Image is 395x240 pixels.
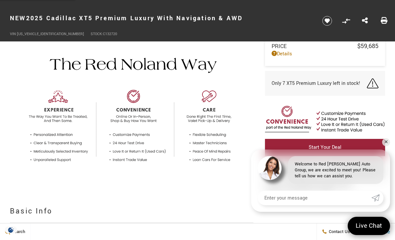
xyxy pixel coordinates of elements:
[258,156,282,180] img: Agent profile photo
[10,5,311,31] h1: 2025 Cadillac XT5 Premium Luxury With Navigation & AWD
[265,139,385,156] a: Start Your Deal
[103,31,117,36] span: C132720
[288,156,383,184] div: Welcome to Red [PERSON_NAME] Auto Group, we are excited to meet you! Please tell us how we can as...
[272,80,360,87] span: Only 7 XT5 Premium Luxury left in stock!
[372,191,383,205] a: Submit
[357,42,378,50] span: $59,685
[381,17,387,25] a: Print this New 2025 Cadillac XT5 Premium Luxury With Navigation & AWD
[352,221,385,230] span: Live Chat
[10,205,253,217] h2: Basic Info
[327,229,350,235] span: Contact Us
[320,16,334,26] button: Save vehicle
[272,50,378,57] a: Details
[348,217,390,235] a: Live Chat
[10,14,26,23] strong: New
[3,226,19,233] img: Opt-Out Icon
[309,144,341,151] span: Start Your Deal
[362,17,368,25] a: Share this New 2025 Cadillac XT5 Premium Luxury With Navigation & AWD
[272,42,357,50] span: Price
[272,42,378,50] a: Price $59,685
[10,31,17,36] span: VIN:
[258,191,372,205] input: Enter your message
[17,31,84,36] span: [US_VEHICLE_IDENTIFICATION_NUMBER]
[3,226,19,233] section: Click to Open Cookie Consent Modal
[91,31,103,36] span: Stock:
[341,16,351,26] button: Compare Vehicle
